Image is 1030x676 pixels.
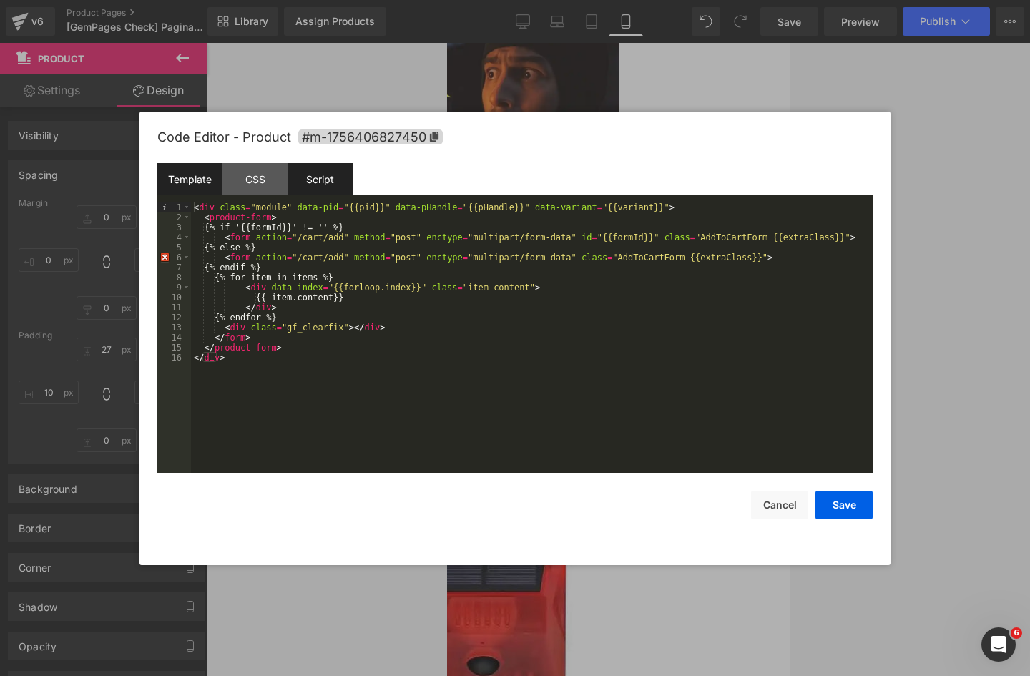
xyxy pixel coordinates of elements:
[815,491,873,519] button: Save
[222,163,288,195] div: CSS
[157,163,222,195] div: Template
[157,243,191,253] div: 5
[157,293,191,303] div: 10
[751,491,808,519] button: Cancel
[157,202,191,212] div: 1
[157,323,191,333] div: 13
[288,163,353,195] div: Script
[157,313,191,323] div: 12
[1011,627,1022,639] span: 6
[157,353,191,363] div: 16
[157,253,191,263] div: 6
[157,283,191,293] div: 9
[157,273,191,283] div: 8
[157,303,191,313] div: 11
[981,627,1016,662] iframe: Intercom live chat
[157,263,191,273] div: 7
[157,343,191,353] div: 15
[157,333,191,343] div: 14
[157,222,191,232] div: 3
[157,232,191,243] div: 4
[157,212,191,222] div: 2
[298,129,443,144] span: Click to copy
[157,129,291,144] span: Code Editor - Product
